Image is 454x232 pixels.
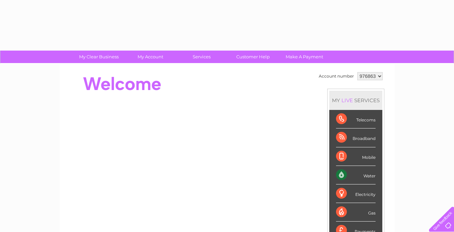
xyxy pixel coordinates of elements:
[277,51,332,63] a: Make A Payment
[329,91,382,110] div: MY SERVICES
[174,51,230,63] a: Services
[122,51,178,63] a: My Account
[336,203,376,222] div: Gas
[336,110,376,128] div: Telecoms
[336,184,376,203] div: Electricity
[336,166,376,184] div: Water
[71,51,127,63] a: My Clear Business
[340,97,354,104] div: LIVE
[336,128,376,147] div: Broadband
[336,147,376,166] div: Mobile
[225,51,281,63] a: Customer Help
[317,70,356,82] td: Account number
